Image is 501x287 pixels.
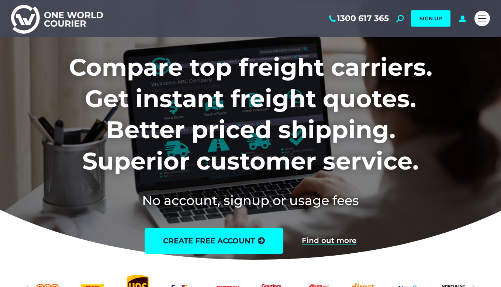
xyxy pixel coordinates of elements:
a: create free account [145,228,283,254]
a: Find out more [302,237,356,245]
a: 1300 617 365 [328,14,389,23]
a: Mobile menu icon [474,11,490,26]
a: SIGN UP [411,10,450,27]
h2: No account, signup or usage fees [20,191,481,209]
h1: Compare top freight carriers. Get instant freight quotes. Better priced shipping. Superior custom... [20,52,481,177]
img: One World Courier [11,4,103,34]
span: SIGN UP [419,15,442,22]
